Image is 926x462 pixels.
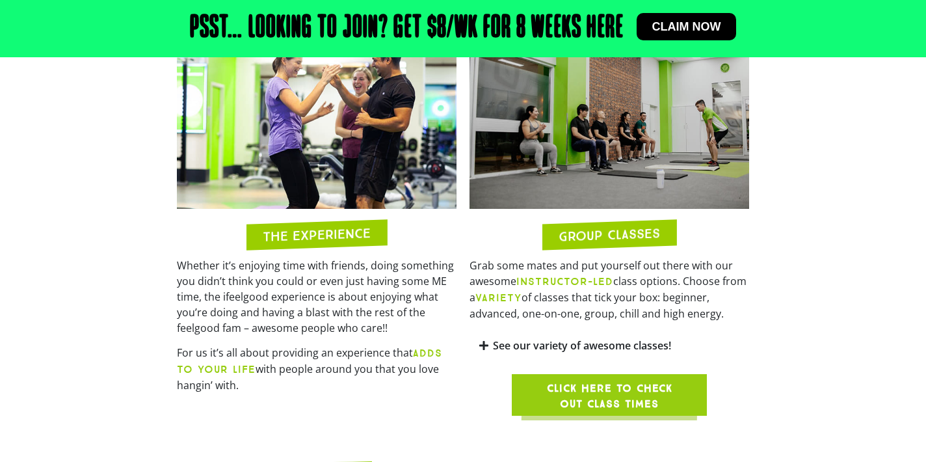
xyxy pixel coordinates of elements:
a: Claim now [637,13,737,40]
p: Whether it’s enjoying time with friends, doing something you didn’t think you could or even just ... [177,258,456,336]
b: VARIETY [475,292,522,304]
h2: GROUP CLASSES [559,226,660,243]
div: See our variety of awesome classes! [470,331,749,361]
span: Claim now [652,21,721,33]
h2: Psst… Looking to join? Get $8/wk for 8 weeks here [190,13,624,44]
a: See our variety of awesome classes! [493,338,671,353]
b: INSTRUCTOR-LED [516,275,613,288]
span: Click here to check out class times [543,381,676,412]
h2: THE EXPERIENCE [263,226,371,243]
p: For us it’s all about providing an experience that with people around you that you love hangin’ w... [177,345,456,393]
p: Grab some mates and put yourself out there with our awesome class options. Choose from a of class... [470,258,749,321]
a: Click here to check out class times [512,374,707,416]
